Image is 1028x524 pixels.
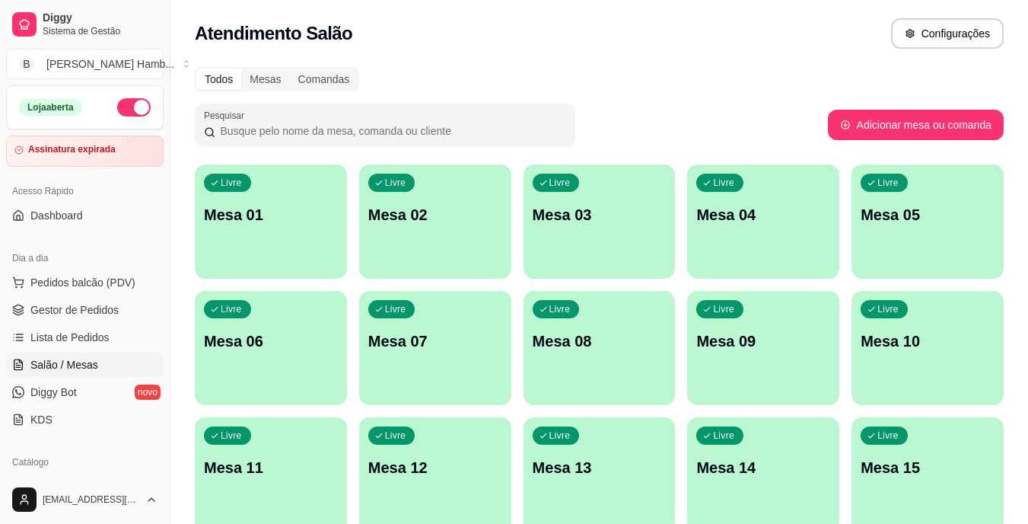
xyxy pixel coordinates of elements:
div: Loja aberta [19,99,82,116]
button: LivreMesa 03 [524,165,676,279]
p: Livre [385,430,406,442]
p: Livre [713,177,734,189]
p: Mesa 12 [368,457,502,478]
a: KDS [6,407,164,432]
span: B [19,56,34,72]
p: Mesa 10 [861,331,995,352]
button: LivreMesa 05 [851,165,1004,279]
button: LivreMesa 07 [359,291,511,405]
p: Mesa 03 [533,204,667,225]
span: Dashboard [30,208,83,223]
div: [PERSON_NAME] Hamb ... [46,56,174,72]
p: Mesa 04 [696,204,830,225]
div: Catálogo [6,450,164,474]
p: Livre [385,177,406,189]
div: Comandas [290,69,358,90]
p: Livre [877,303,899,315]
span: Salão / Mesas [30,357,98,372]
p: Mesa 01 [204,204,338,225]
span: Lista de Pedidos [30,330,110,345]
p: Mesa 09 [696,331,830,352]
p: Mesa 07 [368,331,502,352]
button: Alterar Status [117,98,151,117]
button: LivreMesa 04 [687,165,839,279]
p: Livre [549,177,571,189]
p: Mesa 15 [861,457,995,478]
input: Pesquisar [215,123,566,139]
p: Livre [221,303,242,315]
span: Gestor de Pedidos [30,302,119,318]
button: LivreMesa 02 [359,165,511,279]
p: Mesa 02 [368,204,502,225]
a: Gestor de Pedidos [6,298,164,322]
span: KDS [30,412,53,427]
p: Livre [549,303,571,315]
span: [EMAIL_ADDRESS][DOMAIN_NAME] [43,494,139,506]
p: Livre [713,303,734,315]
p: Mesa 13 [533,457,667,478]
button: LivreMesa 01 [195,165,347,279]
a: Diggy Botnovo [6,380,164,404]
a: Assinatura expirada [6,136,164,167]
a: DiggySistema de Gestão [6,6,164,43]
div: Todos [196,69,241,90]
p: Mesa 11 [204,457,338,478]
p: Mesa 05 [861,204,995,225]
p: Mesa 06 [204,331,338,352]
button: Pedidos balcão (PDV) [6,270,164,295]
button: Configurações [891,18,1004,49]
p: Livre [385,303,406,315]
p: Livre [877,177,899,189]
button: LivreMesa 06 [195,291,347,405]
button: LivreMesa 08 [524,291,676,405]
span: Pedidos balcão (PDV) [30,275,135,290]
a: Produtos [6,474,164,499]
div: Acesso Rápido [6,179,164,203]
button: Select a team [6,49,164,79]
button: LivreMesa 09 [687,291,839,405]
div: Dia a dia [6,246,164,270]
p: Livre [549,430,571,442]
a: Dashboard [6,203,164,228]
label: Pesquisar [204,109,250,122]
article: Assinatura expirada [28,144,116,155]
h2: Atendimento Salão [195,21,352,46]
p: Livre [877,430,899,442]
p: Mesa 08 [533,331,667,352]
button: LivreMesa 10 [851,291,1004,405]
span: Sistema de Gestão [43,25,158,37]
a: Salão / Mesas [6,353,164,377]
div: Mesas [241,69,289,90]
p: Livre [221,177,242,189]
a: Lista de Pedidos [6,325,164,350]
span: Diggy Bot [30,385,77,400]
button: [EMAIL_ADDRESS][DOMAIN_NAME] [6,481,164,518]
button: Adicionar mesa ou comanda [828,110,1004,140]
p: Livre [713,430,734,442]
span: Diggy [43,11,158,25]
p: Livre [221,430,242,442]
p: Mesa 14 [696,457,830,478]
